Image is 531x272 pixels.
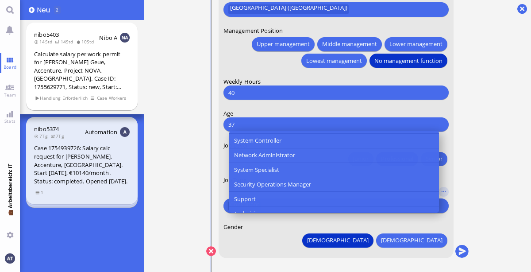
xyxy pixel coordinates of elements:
[228,201,260,211] button: Consultant
[7,208,13,228] span: 💼 Arbeitsbereich: IT
[120,33,130,43] img: NA
[420,152,447,166] button: Senior
[369,54,447,68] button: No management function
[251,37,314,51] button: Upper management
[306,56,362,66] span: Lowest management
[34,50,130,91] div: Calculate salary per work permit for [PERSON_NAME] Geue, Accenture, Project NOVA, [GEOGRAPHIC_DAT...
[35,94,88,102] span: Handlung Erforderlich
[234,136,281,145] span: System Controller
[384,37,447,51] button: Lower management
[228,4,348,14] button: [GEOGRAPHIC_DATA] ([GEOGRAPHIC_DATA])
[234,194,255,204] span: Support
[5,253,15,263] img: Du
[223,176,246,184] span: Job Type
[1,64,19,70] span: Board
[34,125,59,133] a: nibo5374
[302,233,373,248] button: [DEMOGRAPHIC_DATA]
[229,192,439,207] button: Support
[50,133,67,139] span: 7Tg
[230,4,347,14] span: [GEOGRAPHIC_DATA] ([GEOGRAPHIC_DATA])
[374,56,442,66] span: No management function
[34,133,50,139] span: 7Tg
[322,39,377,49] span: Middle management
[56,7,58,13] span: 2
[229,206,439,221] button: Technician
[34,144,130,185] div: Case 1754939726: Salary calc request for [PERSON_NAME], Accenture, [GEOGRAPHIC_DATA]. Start [DATE...
[34,31,59,39] a: nibo5403
[29,7,35,13] button: Hinzufügen
[223,27,282,35] span: Management Position
[229,134,439,148] button: System Controller
[96,94,127,102] span: Case Workers
[2,92,19,98] span: Team
[120,127,130,137] img: Aut
[35,189,44,196] span: 1 Elemente anzeigen
[206,246,216,256] button: Beenden
[223,141,247,149] span: Job Level
[85,128,117,136] span: Automation
[234,151,295,160] span: Network Administrator
[307,236,368,245] span: [DEMOGRAPHIC_DATA]
[376,233,447,248] button: [DEMOGRAPHIC_DATA]
[229,148,439,163] button: Network Administrator
[76,39,97,45] span: 10Std
[223,109,233,117] span: Age
[223,223,243,231] span: Gender
[317,37,381,51] button: Middle management
[223,78,261,85] span: Weekly Hours
[256,39,309,49] span: Upper management
[389,39,442,49] span: Lower management
[301,54,366,68] button: Lowest management
[99,34,117,42] span: Nibo A
[234,209,262,218] span: Technician
[381,236,442,245] span: [DEMOGRAPHIC_DATA]
[37,5,53,15] span: Neu
[234,180,311,189] span: Security Operations Manager
[234,165,279,175] span: System Specialist
[2,118,18,124] span: Stats
[229,178,439,192] button: Security Operations Manager
[34,39,55,45] span: 14Std
[425,154,442,163] span: Senior
[229,163,439,178] button: System Specialist
[55,39,76,45] span: 14Std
